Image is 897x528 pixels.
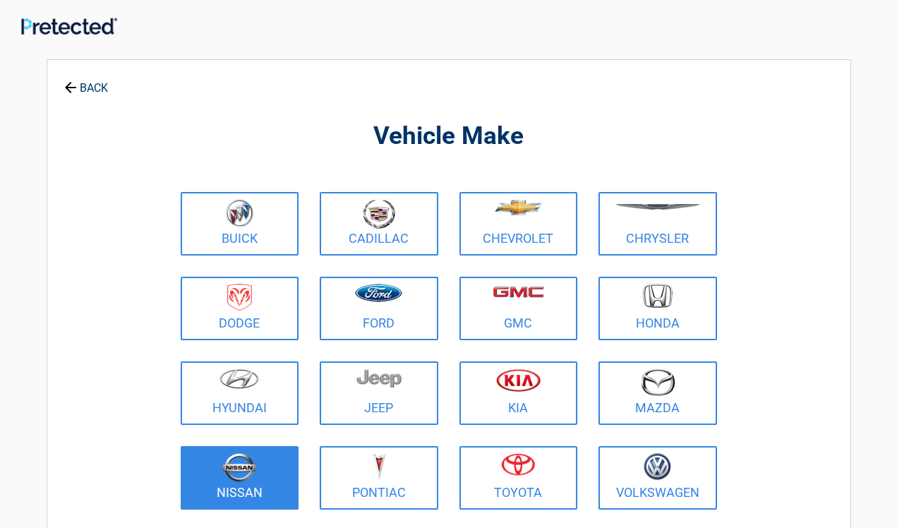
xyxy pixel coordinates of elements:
img: gmc [493,286,544,298]
a: Cadillac [320,192,438,256]
img: nissan [222,453,256,482]
a: Toyota [459,446,578,510]
a: Nissan [181,446,299,510]
a: Pontiac [320,446,438,510]
img: honda [643,284,673,308]
img: buick [226,199,253,227]
a: Kia [459,361,578,425]
img: kia [496,368,541,392]
img: jeep [356,368,402,388]
a: GMC [459,277,578,340]
a: Chevrolet [459,192,578,256]
img: hyundai [219,368,259,389]
a: Dodge [181,277,299,340]
img: chrysler [615,204,701,210]
img: ford [355,284,402,302]
img: Main Logo [21,18,117,35]
a: Buick [181,192,299,256]
a: Jeep [320,361,438,425]
img: toyota [501,453,535,476]
img: chevrolet [495,200,542,215]
img: pontiac [372,453,386,480]
a: Hyundai [181,361,299,425]
a: Volkswagen [598,446,717,510]
h2: Vehicle Make [177,120,721,153]
a: Ford [320,277,438,340]
a: Mazda [598,361,717,425]
a: Honda [598,277,717,340]
img: mazda [640,368,675,396]
img: dodge [227,284,252,311]
img: volkswagen [644,453,671,481]
a: Chrysler [598,192,717,256]
a: BACK [61,69,111,94]
img: cadillac [363,199,395,229]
